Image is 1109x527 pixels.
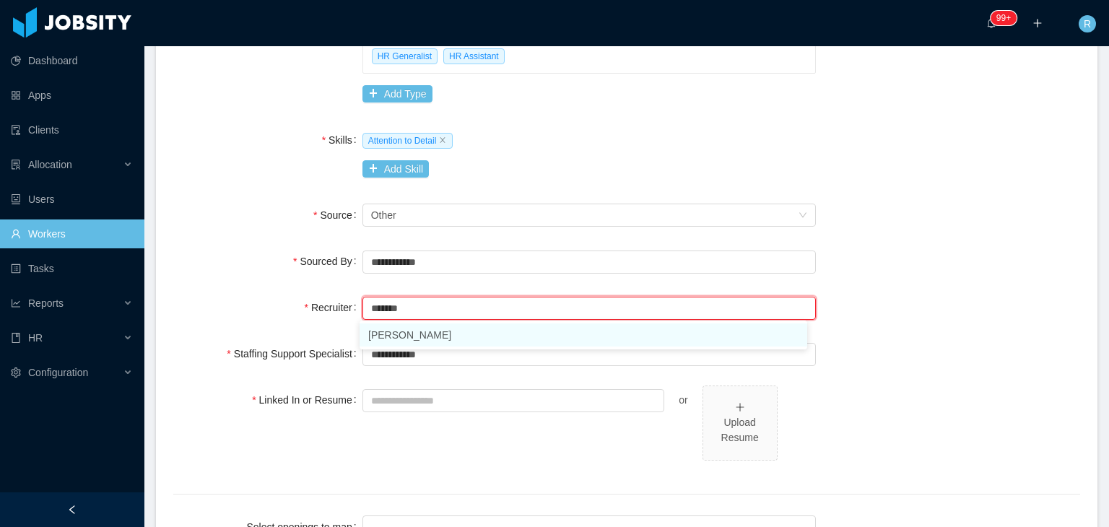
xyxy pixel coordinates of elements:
span: Attention to Detail [362,133,453,149]
a: icon: profileTasks [11,254,133,283]
span: HR [28,332,43,344]
a: icon: robotUsers [11,185,133,214]
sup: 237 [991,11,1017,25]
div: Other [371,204,396,226]
span: HR Assistant [443,48,505,64]
span: icon: plusUpload Resume [703,386,777,460]
i: icon: plus [735,402,745,412]
span: HR Generalist [372,48,438,64]
button: icon: plusAdd Skill [362,160,429,178]
li: [PERSON_NAME] [360,323,807,347]
i: icon: close [439,136,446,144]
label: Source [313,209,362,221]
label: Linked In or Resume [252,394,362,406]
input: Linked In or Resume [362,389,665,412]
a: icon: auditClients [11,116,133,144]
a: icon: pie-chartDashboard [11,46,133,75]
span: Allocation [28,159,72,170]
div: Upload Resume [709,415,771,445]
span: Configuration [28,367,88,378]
i: icon: line-chart [11,298,21,308]
button: icon: plusAdd Type [362,85,432,103]
a: icon: appstoreApps [11,81,133,110]
label: Sourced By [293,256,362,267]
i: icon: solution [11,160,21,170]
i: icon: setting [11,367,21,378]
label: Recruiter [305,302,362,313]
label: Staffing Support Specialist [227,348,362,360]
span: R [1084,15,1091,32]
i: icon: bell [986,18,996,28]
div: or [664,386,702,414]
a: icon: userWorkers [11,219,133,248]
span: Reports [28,297,64,309]
i: icon: plus [1032,18,1043,28]
label: Skills [322,134,362,146]
i: icon: book [11,333,21,343]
